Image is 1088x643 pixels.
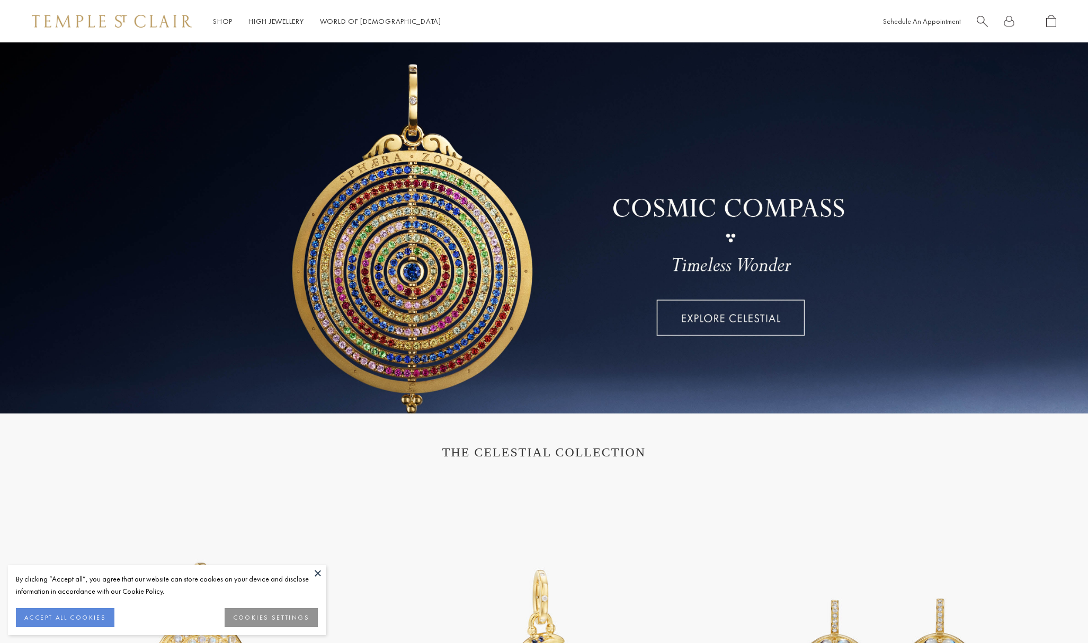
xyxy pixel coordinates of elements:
[16,573,318,597] div: By clicking “Accept all”, you agree that our website can store cookies on your device and disclos...
[883,16,961,26] a: Schedule An Appointment
[32,15,192,28] img: Temple St. Clair
[1046,15,1056,28] a: Open Shopping Bag
[977,15,988,28] a: Search
[16,608,114,627] button: ACCEPT ALL COOKIES
[213,16,233,26] a: ShopShop
[320,16,441,26] a: World of [DEMOGRAPHIC_DATA]World of [DEMOGRAPHIC_DATA]
[42,445,1046,460] h1: THE CELESTIAL COLLECTION
[248,16,304,26] a: High JewelleryHigh Jewellery
[213,15,441,28] nav: Main navigation
[225,608,318,627] button: COOKIES SETTINGS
